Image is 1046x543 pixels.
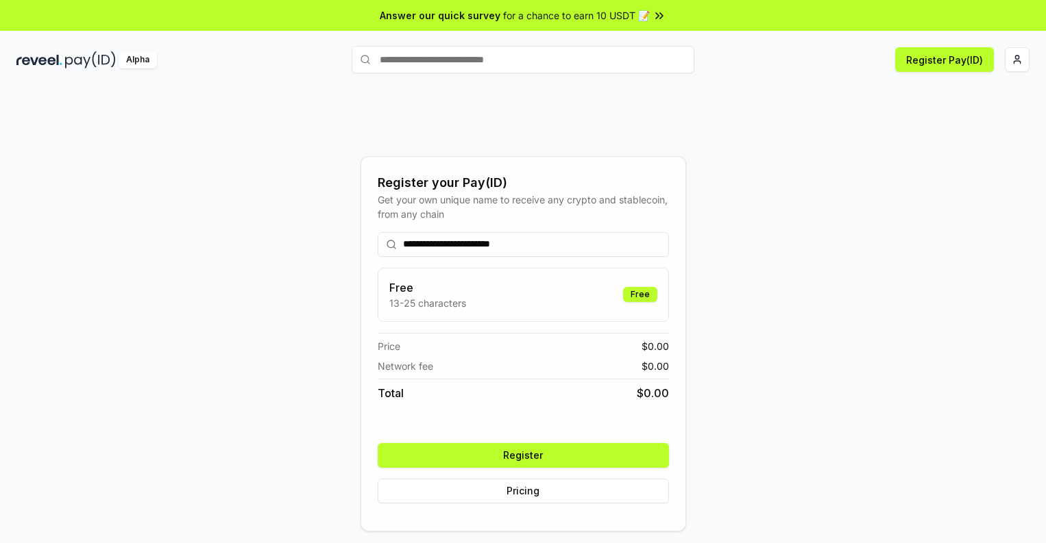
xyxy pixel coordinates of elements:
[389,279,466,296] h3: Free
[65,51,116,68] img: pay_id
[637,385,669,401] span: $ 0.00
[378,443,669,468] button: Register
[378,192,669,221] div: Get your own unique name to receive any crypto and stablecoin, from any chain
[623,287,657,302] div: Free
[378,173,669,192] div: Register your Pay(ID)
[378,359,433,373] span: Network fee
[16,51,62,68] img: reveel_dark
[389,296,466,310] p: 13-25 characters
[378,339,400,353] span: Price
[378,385,404,401] span: Total
[642,339,669,353] span: $ 0.00
[378,479,669,503] button: Pricing
[642,359,669,373] span: $ 0.00
[380,8,500,23] span: Answer our quick survey
[895,47,994,72] button: Register Pay(ID)
[119,51,157,68] div: Alpha
[503,8,650,23] span: for a chance to earn 10 USDT 📝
